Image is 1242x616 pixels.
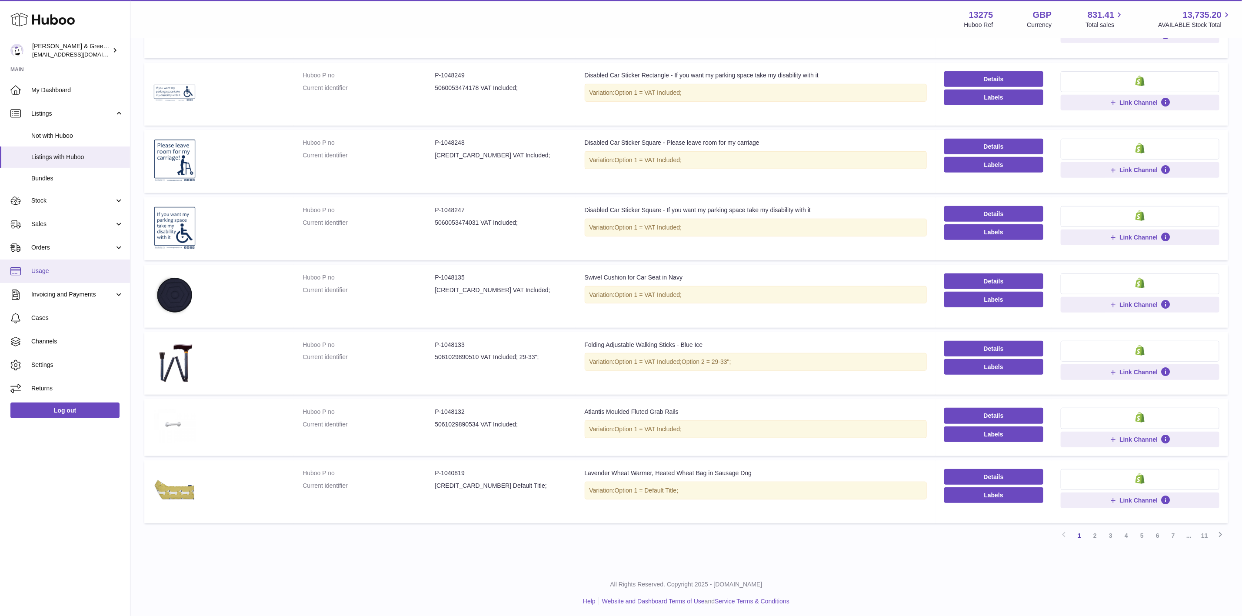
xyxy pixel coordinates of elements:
[1072,528,1087,543] a: 1
[1165,528,1181,543] a: 7
[1061,364,1219,380] button: Link Channel
[583,598,596,605] a: Help
[435,482,567,490] dd: [CREDIT_CARD_NUMBER] Default Title;
[435,341,567,349] dd: P-1048133
[585,482,927,499] div: Variation:
[1150,528,1165,543] a: 6
[303,71,435,80] dt: Huboo P no
[303,469,435,477] dt: Huboo P no
[585,71,927,80] div: Disabled Car Sticker Rectangle - If you want my parking space take my disability with it
[1181,528,1197,543] span: ...
[303,206,435,214] dt: Huboo P no
[303,353,435,361] dt: Current identifier
[303,139,435,147] dt: Huboo P no
[1135,143,1145,153] img: shopify-small.png
[303,420,435,429] dt: Current identifier
[944,469,1043,485] a: Details
[31,361,123,369] span: Settings
[31,196,114,205] span: Stock
[1134,528,1150,543] a: 5
[1061,230,1219,245] button: Link Channel
[303,408,435,416] dt: Huboo P no
[1183,9,1222,21] span: 13,735.20
[10,44,23,57] img: internalAdmin-13275@internal.huboo.com
[615,224,682,231] span: Option 1 = VAT Included;
[435,151,567,160] dd: [CREDIT_CARD_NUMBER] VAT Included;
[615,291,682,298] span: Option 1 = VAT Included;
[1135,76,1145,86] img: shopify-small.png
[1197,528,1212,543] a: 11
[1119,233,1158,241] span: Link Channel
[1033,9,1052,21] strong: GBP
[435,408,567,416] dd: P-1048132
[1119,528,1134,543] a: 4
[585,469,927,477] div: Lavender Wheat Warmer, Heated Wheat Bag in Sausage Dog
[435,206,567,214] dd: P-1048247
[1088,9,1114,21] span: 831.41
[944,206,1043,222] a: Details
[303,219,435,227] dt: Current identifier
[31,243,114,252] span: Orders
[944,224,1043,240] button: Labels
[303,151,435,160] dt: Current identifier
[585,408,927,416] div: Atlantis Moulded Fluted Grab Rails
[31,314,123,322] span: Cases
[1061,432,1219,447] button: Link Channel
[1119,99,1158,107] span: Link Channel
[944,71,1043,87] a: Details
[153,408,196,443] img: Atlantis Moulded Fluted Grab Rails
[585,84,927,102] div: Variation:
[715,598,789,605] a: Service Terms & Conditions
[944,139,1043,154] a: Details
[602,598,705,605] a: Website and Dashboard Terms of Use
[1135,278,1145,288] img: shopify-small.png
[585,353,927,371] div: Variation:
[303,341,435,349] dt: Huboo P no
[31,290,114,299] span: Invoicing and Payments
[153,273,196,317] img: Swivel Cushion for Car Seat in Navy
[1027,21,1052,29] div: Currency
[615,156,682,163] span: Option 1 = VAT Included;
[435,71,567,80] dd: P-1048249
[1119,496,1158,504] span: Link Channel
[31,174,123,183] span: Bundles
[10,403,120,418] a: Log out
[1061,297,1219,313] button: Link Channel
[303,84,435,92] dt: Current identifier
[585,219,927,236] div: Variation:
[585,151,927,169] div: Variation:
[31,267,123,275] span: Usage
[615,89,682,96] span: Option 1 = VAT Included;
[585,206,927,214] div: Disabled Car Sticker Square - If you want my parking space take my disability with it
[32,42,110,59] div: [PERSON_NAME] & Green Ltd
[303,482,435,490] dt: Current identifier
[435,273,567,282] dd: P-1048135
[1158,21,1232,29] span: AVAILABLE Stock Total
[1086,21,1124,29] span: Total sales
[585,341,927,349] div: Folding Adjustable Walking Sticks - Blue Ice
[944,273,1043,289] a: Details
[303,273,435,282] dt: Huboo P no
[435,469,567,477] dd: P-1040819
[303,286,435,294] dt: Current identifier
[153,139,196,182] img: Disabled Car Sticker Square - Please leave room for my carriage
[969,9,993,21] strong: 13275
[435,219,567,227] dd: 5060053474031 VAT Included;
[435,84,567,92] dd: 5060053474178 VAT Included;
[435,139,567,147] dd: P-1048248
[944,157,1043,173] button: Labels
[615,358,682,365] span: Option 1 = VAT Included;
[944,426,1043,442] button: Labels
[944,292,1043,307] button: Labels
[1061,162,1219,178] button: Link Channel
[944,487,1043,503] button: Labels
[944,341,1043,356] a: Details
[944,90,1043,105] button: Labels
[585,420,927,438] div: Variation:
[599,597,789,606] li: and
[1135,473,1145,484] img: shopify-small.png
[1119,301,1158,309] span: Link Channel
[944,359,1043,375] button: Labels
[585,139,927,147] div: Disabled Car Sticker Square - Please leave room for my carriage
[31,384,123,393] span: Returns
